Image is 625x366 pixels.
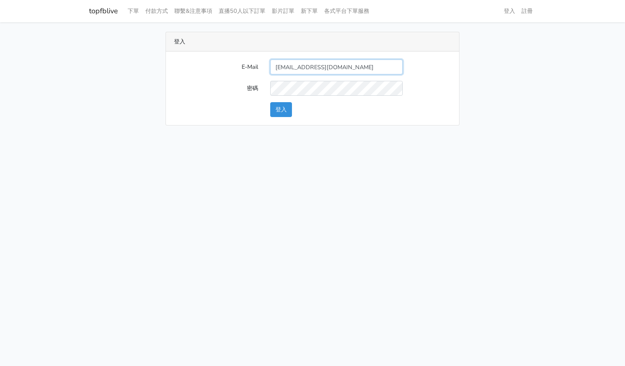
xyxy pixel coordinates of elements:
[321,3,373,19] a: 各式平台下單服務
[168,81,264,96] label: 密碼
[89,3,118,19] a: topfblive
[501,3,518,19] a: 登入
[270,102,292,117] button: 登入
[518,3,536,19] a: 註冊
[171,3,215,19] a: 聯繫&注意事項
[269,3,298,19] a: 影片訂單
[124,3,142,19] a: 下單
[168,60,264,74] label: E-Mail
[298,3,321,19] a: 新下單
[215,3,269,19] a: 直播50人以下訂單
[166,32,459,51] div: 登入
[142,3,171,19] a: 付款方式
